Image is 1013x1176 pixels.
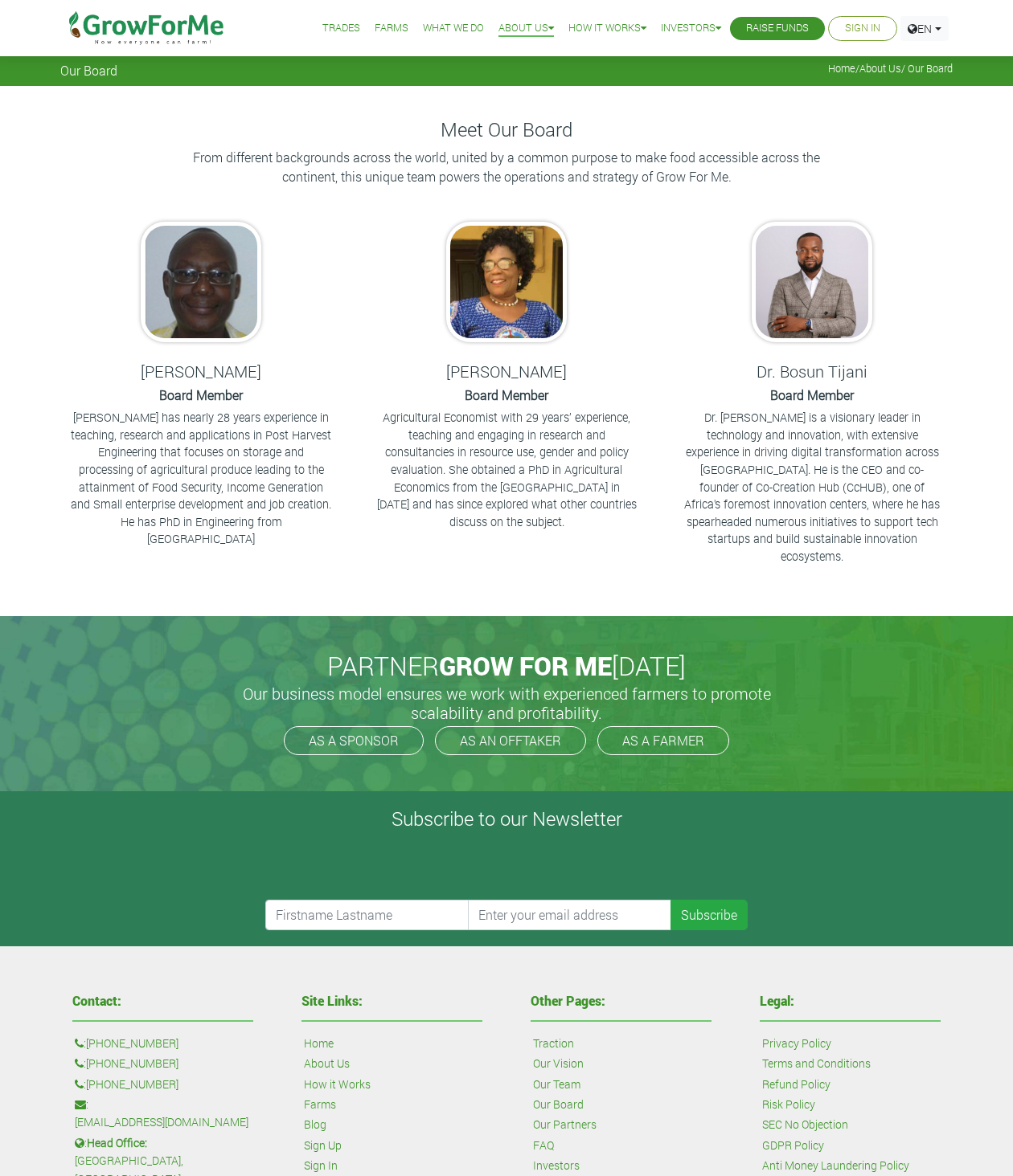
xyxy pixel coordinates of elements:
img: growforme image [446,222,567,342]
p: Agricultural Economist with 29 years’ experience, teaching and engaging in research and consultan... [376,409,637,530]
h4: Subscribe to our Newsletter [20,807,993,831]
h5: [PERSON_NAME] [374,361,639,381]
h5: Dr. Bosun Tijani [679,361,945,381]
h4: Legal: [760,994,941,1007]
h2: PARTNER [DATE] [67,651,946,681]
a: [PHONE_NUMBER] [86,1055,178,1072]
p: From different backgrounds across the world, united by a common purpose to make food accessible a... [185,148,828,186]
h6: Board Member [679,387,945,402]
span: Our Board [60,63,117,78]
a: About Us [498,20,554,37]
a: Home [828,62,855,75]
a: About Us [859,62,901,75]
a: Investors [661,20,721,37]
p: [PERSON_NAME] has nearly 28 years experience in teaching, research and applications in Post Harve... [71,409,331,548]
h4: Other Pages: [531,994,712,1007]
a: Our Vision [533,1055,584,1072]
p: : [75,1076,251,1093]
a: Raise Funds [746,20,809,37]
h4: Site Links: [301,994,482,1007]
p: Dr. [PERSON_NAME] is a visionary leader in technology and innovation, with extensive experience i... [682,409,942,565]
a: AS A SPONSOR [284,726,424,755]
a: [PHONE_NUMBER] [86,1076,178,1093]
img: growforme image [141,222,261,342]
a: Our Team [533,1076,580,1093]
a: Sign In [304,1157,338,1174]
a: Risk Policy [762,1096,815,1113]
a: SEC No Objection [762,1116,848,1133]
button: Subscribe [671,900,748,930]
a: Our Partners [533,1116,597,1133]
a: [PHONE_NUMBER] [86,1035,178,1052]
b: Head Office: [87,1135,147,1150]
h6: Board Member [68,387,334,402]
a: How it Works [568,20,646,37]
a: Sign Up [304,1137,342,1154]
h4: Meet Our Board [60,118,953,141]
a: Traction [533,1035,574,1052]
p: : [75,1096,251,1132]
a: Investors [533,1157,580,1174]
a: How it Works [304,1076,371,1093]
img: growforme image [752,222,872,342]
h5: [PERSON_NAME] [68,361,334,381]
a: [EMAIL_ADDRESS][DOMAIN_NAME] [75,1113,248,1131]
a: Our Board [533,1096,584,1113]
a: Trades [322,20,360,37]
a: AS AN OFFTAKER [435,726,586,755]
p: : [75,1035,251,1052]
a: FAQ [533,1137,554,1154]
a: Anti Money Laundering Policy [762,1157,909,1174]
a: Farms [375,20,408,37]
a: Home [304,1035,334,1052]
a: Blog [304,1116,326,1133]
a: About Us [304,1055,350,1072]
p: : [75,1055,251,1072]
h6: Board Member [374,387,639,402]
span: GROW FOR ME [439,648,612,683]
input: Firstname Lastname [265,900,470,930]
a: Privacy Policy [762,1035,831,1052]
h4: Contact: [72,994,253,1007]
input: Enter your email address [468,900,672,930]
a: Refund Policy [762,1076,830,1093]
a: GDPR Policy [762,1137,824,1154]
span: / / Our Board [828,63,953,75]
h5: Our business model ensures we work with experienced farmers to promote scalability and profitabil... [225,684,788,722]
a: Terms and Conditions [762,1055,871,1072]
a: Farms [304,1096,336,1113]
a: EN [900,16,949,41]
iframe: reCAPTCHA [265,837,510,900]
a: AS A FARMER [597,726,729,755]
a: Sign In [845,20,880,37]
a: What We Do [423,20,484,37]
